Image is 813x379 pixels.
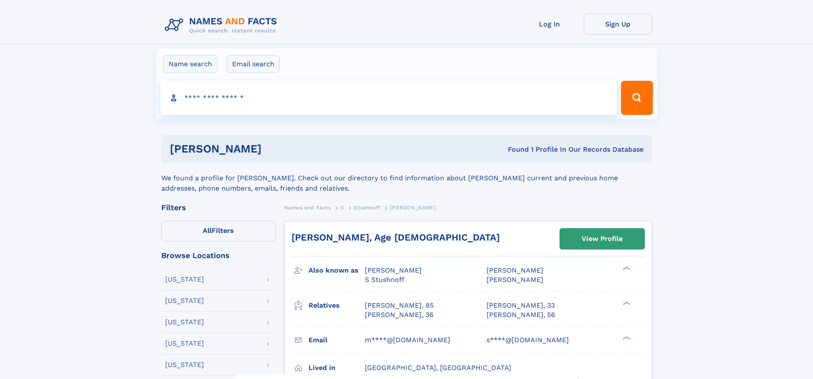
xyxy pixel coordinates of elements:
[487,301,555,310] a: [PERSON_NAME], 33
[385,145,644,154] div: Found 1 Profile In Our Records Database
[284,202,331,213] a: Names and Facts
[621,266,631,271] div: ❯
[365,276,405,284] span: S Stushnoff
[621,335,631,341] div: ❯
[582,229,623,249] div: View Profile
[341,205,344,211] span: S
[354,205,380,211] span: Stushnoff
[390,205,436,211] span: [PERSON_NAME]
[487,266,543,274] span: [PERSON_NAME]
[161,252,276,259] div: Browse Locations
[365,364,511,372] span: [GEOGRAPHIC_DATA], [GEOGRAPHIC_DATA]
[621,81,653,115] button: Search Button
[487,310,555,320] a: [PERSON_NAME], 56
[309,263,365,278] h3: Also known as
[163,55,218,73] label: Name search
[165,361,204,368] div: [US_STATE]
[165,319,204,326] div: [US_STATE]
[365,310,434,320] a: [PERSON_NAME], 36
[161,221,276,241] label: Filters
[227,55,280,73] label: Email search
[560,229,644,249] a: View Profile
[160,81,618,115] input: search input
[165,276,204,283] div: [US_STATE]
[170,144,385,154] h1: [PERSON_NAME]
[309,361,365,375] h3: Lived in
[161,14,284,37] img: Logo Names and Facts
[291,232,500,243] a: [PERSON_NAME], Age [DEMOGRAPHIC_DATA]
[161,204,276,212] div: Filters
[487,276,543,284] span: [PERSON_NAME]
[309,333,365,347] h3: Email
[161,163,652,194] div: We found a profile for [PERSON_NAME]. Check out our directory to find information about [PERSON_N...
[516,14,584,35] a: Log In
[341,202,344,213] a: S
[203,226,212,235] span: All
[165,340,204,347] div: [US_STATE]
[365,301,434,310] a: [PERSON_NAME], 85
[365,266,422,274] span: [PERSON_NAME]
[309,298,365,313] h3: Relatives
[165,297,204,304] div: [US_STATE]
[621,300,631,306] div: ❯
[354,202,380,213] a: Stushnoff
[584,14,652,35] a: Sign Up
